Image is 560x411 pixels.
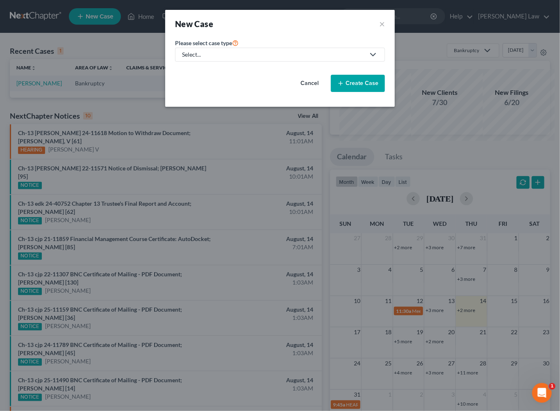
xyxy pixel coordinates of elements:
[532,383,552,403] iframe: Intercom live chat
[379,18,385,30] button: ×
[331,75,385,92] button: Create Case
[175,19,213,29] strong: New Case
[175,39,232,46] span: Please select case type
[549,383,555,390] span: 1
[182,51,365,59] div: Select...
[291,75,328,92] button: Cancel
